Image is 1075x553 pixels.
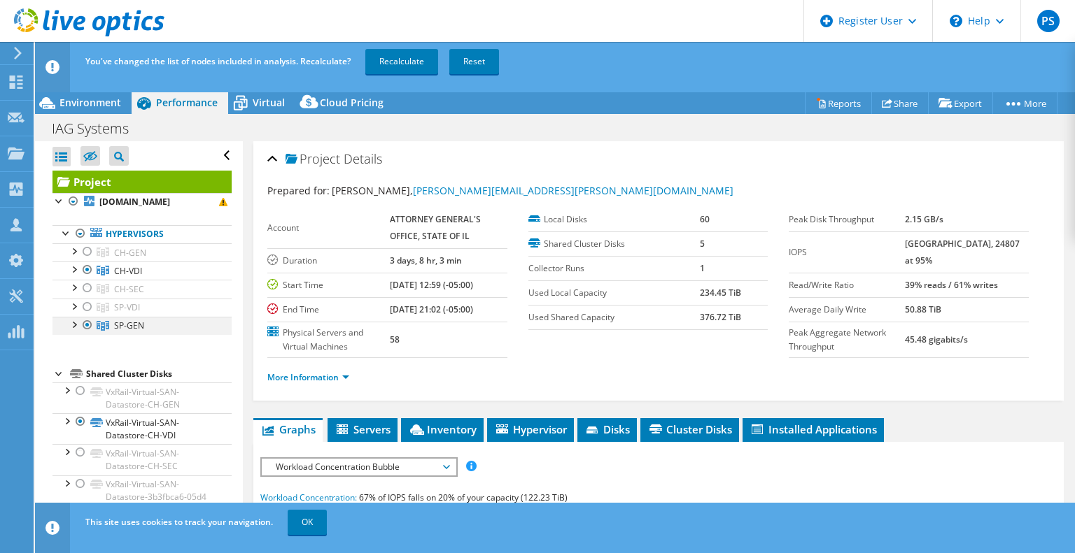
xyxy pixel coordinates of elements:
b: 50.88 TiB [905,303,941,315]
h1: IAG Systems [45,121,150,136]
a: VxRail-Virtual-SAN-Datastore-CH-SEC [52,444,232,475]
b: 3 days, 8 hr, 3 min [390,254,462,266]
label: Local Disks [528,213,700,227]
a: VxRail-Virtual-SAN-Datastore-CH-VDI [52,413,232,444]
b: [DOMAIN_NAME] [99,196,170,208]
a: Recalculate [365,49,438,74]
label: Used Shared Capacity [528,310,700,324]
span: Inventory [408,422,477,436]
a: Share [871,92,929,114]
span: SP-GEN [114,319,144,331]
b: 1 [700,262,705,274]
a: More Information [267,371,349,383]
label: Duration [267,254,390,268]
span: This site uses cookies to track your navigation. [85,516,273,528]
a: VxRail-Virtual-SAN-Datastore-3b3fbca6-05d4 [52,475,232,506]
b: 2.15 GB/s [905,213,943,225]
a: [DOMAIN_NAME] [52,193,232,211]
span: CH-VDI [114,265,142,277]
a: SP-GEN [52,317,232,335]
a: Export [928,92,993,114]
label: Shared Cluster Disks [528,237,700,251]
a: [PERSON_NAME][EMAIL_ADDRESS][PERSON_NAME][DOMAIN_NAME] [413,184,733,197]
b: [DATE] 21:02 (-05:00) [390,303,473,315]
label: IOPS [789,245,905,259]
label: Start Time [267,278,390,292]
span: SP-VDI [114,301,140,313]
a: CH-SEC [52,280,232,298]
span: Workload Concentration Bubble [269,459,449,475]
span: PS [1037,10,1060,32]
span: Workload Concentration: [260,491,357,503]
span: You've changed the list of nodes included in analysis. Recalculate? [85,55,351,67]
label: End Time [267,303,390,317]
a: VxRail-Virtual-SAN-Datastore-CH-GEN [52,382,232,413]
label: Average Daily Write [789,303,905,317]
span: Details [344,150,382,167]
span: Disks [584,422,630,436]
a: More [992,92,1058,114]
a: Hypervisors [52,225,232,243]
label: Physical Servers and Virtual Machines [267,326,390,354]
a: OK [288,510,327,535]
span: Hypervisor [494,422,567,436]
b: 234.45 TiB [700,287,741,299]
label: Read/Write Ratio [789,278,905,292]
span: Cloud Pricing [320,96,384,109]
span: [PERSON_NAME], [332,184,733,197]
div: Shared Cluster Disks [86,366,232,382]
b: 45.48 gigabits/s [905,333,968,345]
a: CH-GEN [52,243,232,261]
a: Reports [805,92,872,114]
label: Peak Disk Throughput [789,213,905,227]
span: CH-GEN [114,247,146,259]
a: Project [52,171,232,193]
b: [DATE] 12:59 (-05:00) [390,279,473,291]
b: 60 [700,213,710,225]
span: Cluster Disks [647,422,732,436]
span: Virtual [253,96,285,109]
span: 67% of IOPS falls on 20% of your capacity (122.23 TiB) [359,491,568,503]
svg: \n [950,15,962,27]
span: Environment [59,96,121,109]
label: Collector Runs [528,261,700,275]
b: 5 [700,238,705,250]
span: Performance [156,96,218,109]
b: 39% reads / 61% writes [905,279,998,291]
b: 376.72 TiB [700,311,741,323]
label: Peak Aggregate Network Throughput [789,326,905,354]
span: Installed Applications [750,422,877,436]
span: Graphs [260,422,316,436]
a: SP-VDI [52,299,232,317]
span: Servers [335,422,391,436]
label: Account [267,221,390,235]
a: Reset [449,49,499,74]
a: CH-VDI [52,261,232,280]
b: 58 [390,333,400,345]
label: Prepared for: [267,184,330,197]
span: Project [286,152,340,166]
b: ATTORNEY GENERAL'S OFFICE, STATE OF IL [390,213,481,242]
label: Used Local Capacity [528,286,700,300]
b: [GEOGRAPHIC_DATA], 24807 at 95% [905,238,1020,266]
span: CH-SEC [114,283,144,295]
